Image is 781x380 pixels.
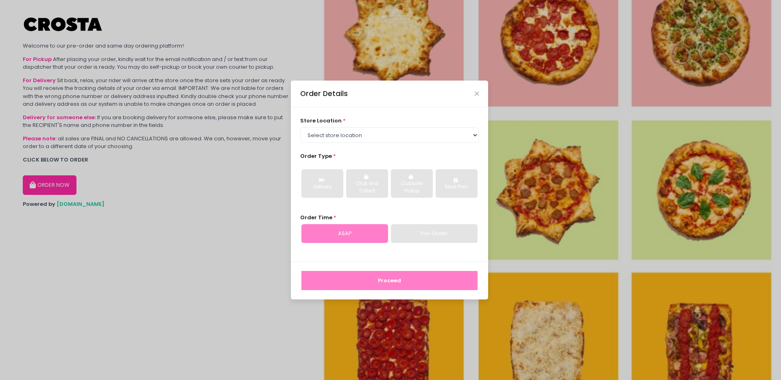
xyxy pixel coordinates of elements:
[300,88,348,99] div: Order Details
[475,92,479,96] button: Close
[391,169,433,198] button: Curbside Pickup
[301,271,478,290] button: Proceed
[301,169,343,198] button: Delivery
[352,180,382,194] div: Click and Collect
[300,117,342,124] span: store location
[307,183,338,191] div: Delivery
[397,180,427,194] div: Curbside Pickup
[436,169,478,198] button: Meal Plan
[300,214,332,221] span: Order Time
[441,183,472,191] div: Meal Plan
[300,152,332,160] span: Order Type
[346,169,388,198] button: Click and Collect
